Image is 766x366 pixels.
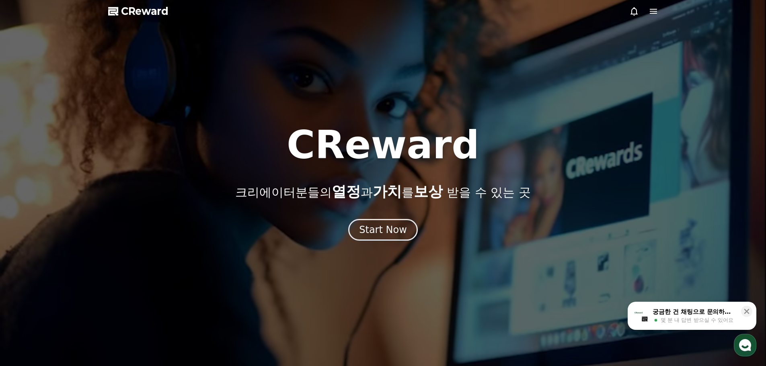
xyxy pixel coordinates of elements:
[104,255,154,275] a: 설정
[2,255,53,275] a: 홈
[108,5,168,18] a: CReward
[235,184,530,200] p: 크리에이터분들의 과 를 받을 수 있는 곳
[74,267,83,274] span: 대화
[332,183,361,200] span: 열정
[124,267,134,273] span: 설정
[53,255,104,275] a: 대화
[287,126,479,164] h1: CReward
[414,183,443,200] span: 보상
[359,223,407,236] div: Start Now
[121,5,168,18] span: CReward
[348,219,418,241] button: Start Now
[348,227,418,235] a: Start Now
[373,183,402,200] span: 가치
[25,267,30,273] span: 홈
